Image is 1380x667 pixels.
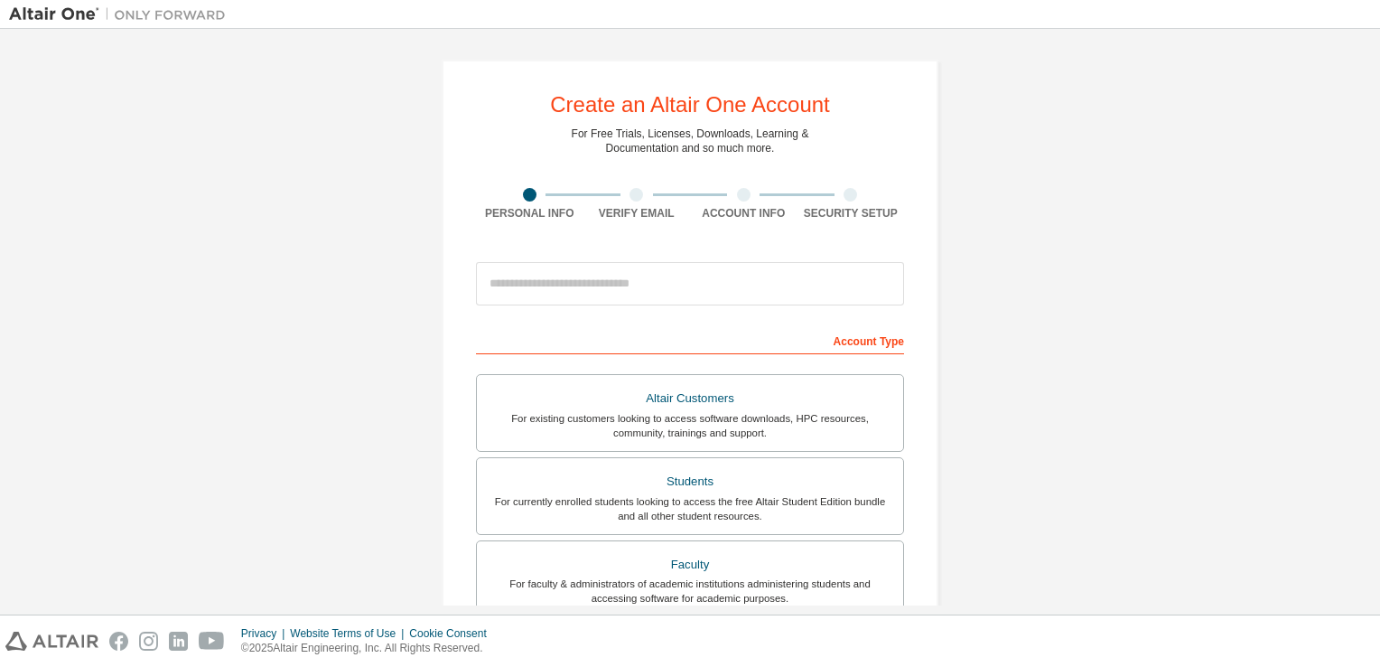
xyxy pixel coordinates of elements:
[241,626,290,641] div: Privacy
[488,577,892,606] div: For faculty & administrators of academic institutions administering students and accessing softwa...
[488,411,892,440] div: For existing customers looking to access software downloads, HPC resources, community, trainings ...
[690,206,797,221] div: Account Info
[583,206,691,221] div: Verify Email
[476,206,583,221] div: Personal Info
[797,206,905,221] div: Security Setup
[409,626,497,641] div: Cookie Consent
[9,5,235,23] img: Altair One
[572,127,809,155] div: For Free Trials, Licenses, Downloads, Learning & Documentation and so much more.
[488,552,892,578] div: Faculty
[139,632,158,651] img: instagram.svg
[169,632,188,651] img: linkedin.svg
[241,641,498,656] p: © 2025 Altair Engineering, Inc. All Rights Reserved.
[290,626,409,641] div: Website Terms of Use
[476,325,904,354] div: Account Type
[109,632,128,651] img: facebook.svg
[550,94,830,116] div: Create an Altair One Account
[488,494,892,523] div: For currently enrolled students looking to access the free Altair Student Edition bundle and all ...
[488,469,892,494] div: Students
[488,386,892,411] div: Altair Customers
[199,632,225,651] img: youtube.svg
[5,632,98,651] img: altair_logo.svg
